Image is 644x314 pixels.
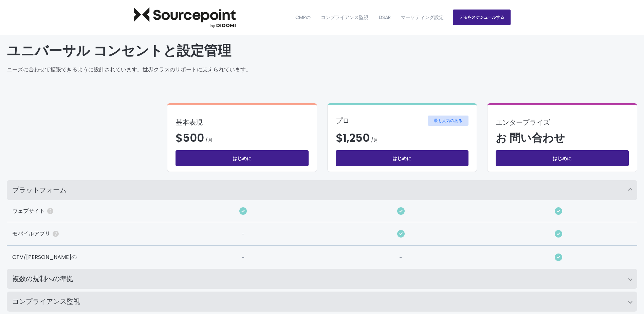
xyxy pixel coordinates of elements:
[496,130,565,145] span: お 問い合わせ
[496,150,629,166] a: はじめに
[291,3,448,32] nav: デスクトップナビゲーション
[7,65,637,73] p: ニーズに合わせて拡張できるように設計されています。世界クラスのサポートに支えられています。
[134,7,236,28] img: Sourcepoint ロゴ ダーク
[399,254,402,262] div: -
[242,230,245,239] div: -
[7,180,637,200] summary: プラットフォーム
[336,150,469,166] a: はじめに
[242,254,245,262] div: -
[374,3,395,32] a: DSAR
[176,130,204,145] span: $
[7,292,637,312] summary: コンプライアンス監視
[176,150,309,166] a: はじめに
[176,119,309,126] h3: 基本表現
[12,230,50,238] font: モバイルアプリ
[453,10,511,25] a: デモをスケジュールする
[343,130,370,145] span: 1,250
[428,116,468,126] span: 最も人気のある
[205,137,213,143] span: /月
[336,117,349,124] h3: プロ
[316,3,373,32] a: コンプライアンス監視
[397,3,448,32] a: マーケティング設定
[12,207,45,215] font: ウェブサイト
[371,137,378,143] span: /月
[7,269,637,289] summary: 複数の規制への準拠
[7,246,164,269] div: CTV/[PERSON_NAME]の
[7,41,637,60] h1: ユニバーサル コンセントと設定管理
[183,130,204,145] span: 500
[336,130,370,145] span: $
[496,119,629,126] h3: エンタープライズ
[291,3,315,32] a: CMPの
